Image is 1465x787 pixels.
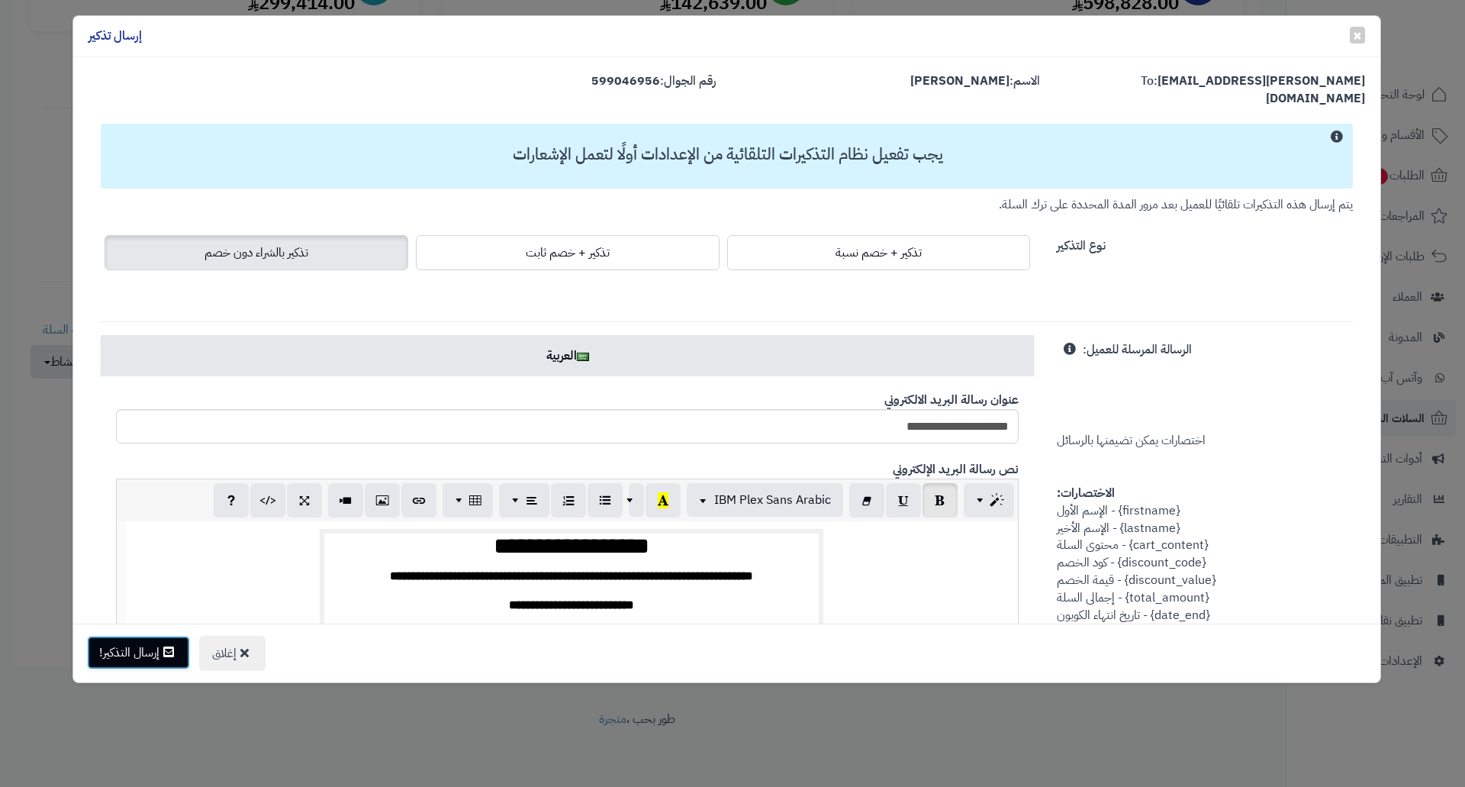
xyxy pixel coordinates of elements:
[999,195,1353,214] small: يتم إرسال هذه التذكيرات تلقائيًا للعميل بعد مرور المدة المحددة على ترك السلة.
[1353,24,1362,47] span: ×
[591,73,716,90] label: رقم الجوال:
[108,146,1347,163] h3: يجب تفعيل نظام التذكيرات التلقائية من الإعدادات أولًا لتعمل الإشعارات
[1057,231,1106,255] label: نوع التذكير
[591,72,660,90] strong: 599046956
[199,636,266,671] button: إغلاق
[893,460,1019,479] b: نص رسالة البريد الإلكتروني
[101,335,1034,376] a: العربية
[836,244,922,262] span: تذكير + خصم نسبة
[1057,340,1224,659] span: اختصارات يمكن تضيمنها بالرسائل {firstname} - الإسم الأول {lastname} - الإسم الأخير {cart_content}...
[910,72,1009,90] strong: [PERSON_NAME]
[89,27,142,45] h4: إرسال تذكير
[1083,335,1192,359] label: الرسالة المرسلة للعميل:
[910,73,1040,90] label: الاسم:
[884,391,1019,409] b: عنوان رسالة البريد الالكتروني
[87,636,190,669] button: إرسال التذكير!
[1063,73,1365,108] label: To:
[577,353,589,361] img: ar.png
[714,491,831,509] span: IBM Plex Sans Arabic
[1057,484,1115,502] strong: الاختصارات:
[204,244,308,262] span: تذكير بالشراء دون خصم
[526,244,610,262] span: تذكير + خصم ثابت
[1158,72,1365,108] strong: [EMAIL_ADDRESS][PERSON_NAME][DOMAIN_NAME]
